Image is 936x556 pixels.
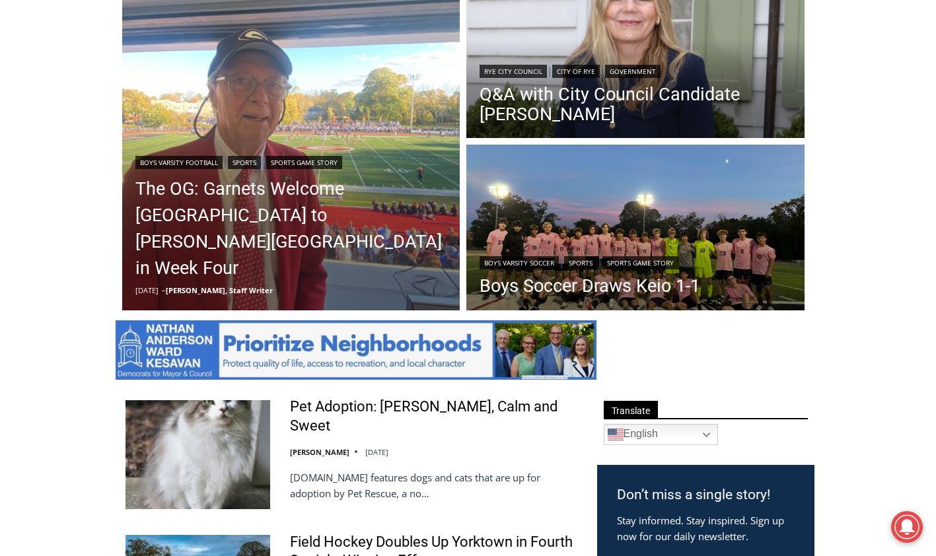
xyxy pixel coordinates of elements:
[604,401,658,419] span: Translate
[135,153,447,169] div: | |
[155,112,161,125] div: 6
[466,145,805,314] a: Read More Boys Soccer Draws Keio 1-1
[139,39,191,108] div: unique DIY crafts
[617,485,795,506] h3: Don’t miss a single story!
[148,112,151,125] div: /
[552,65,600,78] a: City of Rye
[564,256,597,269] a: Sports
[318,128,640,164] a: Intern @ [DOMAIN_NAME]
[608,427,624,442] img: en
[466,145,805,314] img: (PHOTO: The Rye Boys Soccer team from their match agains Keio Academy on September 30, 2025. Cred...
[290,447,349,457] a: [PERSON_NAME]
[228,156,261,169] a: Sports
[135,176,447,281] a: The OG: Garnets Welcome [GEOGRAPHIC_DATA] to [PERSON_NAME][GEOGRAPHIC_DATA] in Week Four
[480,62,791,78] div: | |
[290,398,580,435] a: Pet Adoption: [PERSON_NAME], Calm and Sweet
[365,447,388,457] time: [DATE]
[480,276,700,296] a: Boys Soccer Draws Keio 1-1
[162,285,166,295] span: –
[480,85,791,124] a: Q&A with City Council Candidate [PERSON_NAME]
[139,112,145,125] div: 5
[11,133,176,163] h4: [PERSON_NAME] Read Sanctuary Fall Fest: [DATE]
[334,1,624,128] div: "We would have speakers with experience in local journalism speak to us about their experiences a...
[602,256,678,269] a: Sports Game Story
[135,156,223,169] a: Boys Varsity Football
[290,469,580,501] p: [DOMAIN_NAME] features dogs and cats that are up for adoption by Pet Rescue, a no…
[617,512,795,544] p: Stay informed. Stay inspired. Sign up now for our daily newsletter.
[605,65,661,78] a: Government
[480,256,559,269] a: Boys Varsity Soccer
[1,131,198,164] a: [PERSON_NAME] Read Sanctuary Fall Fest: [DATE]
[480,65,547,78] a: Rye City Council
[480,254,700,269] div: | |
[135,285,159,295] time: [DATE]
[345,131,612,161] span: Intern @ [DOMAIN_NAME]
[604,424,718,445] a: English
[266,156,342,169] a: Sports Game Story
[166,285,273,295] a: [PERSON_NAME], Staff Writer
[126,400,270,508] img: Pet Adoption: Mona, Calm and Sweet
